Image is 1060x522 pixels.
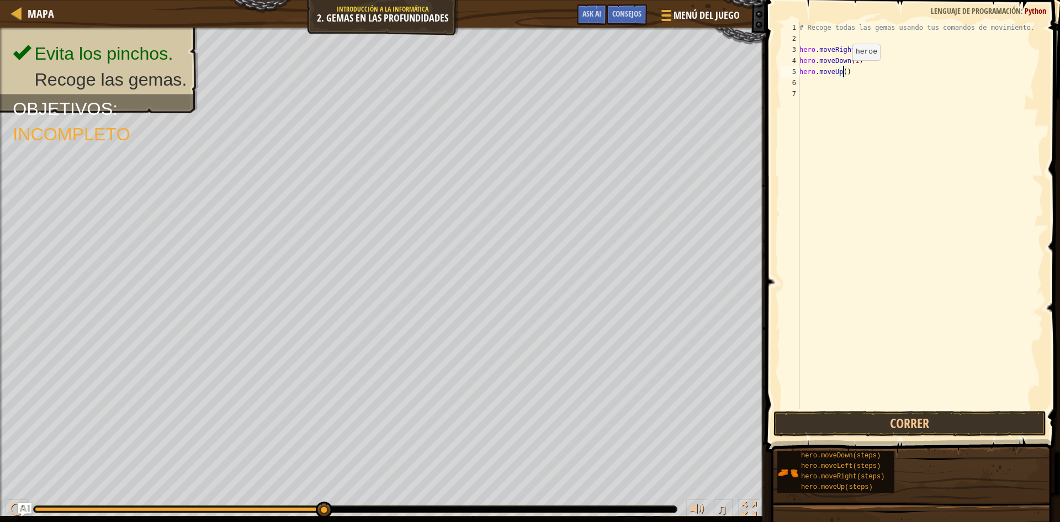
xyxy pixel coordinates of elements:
div: 4 [781,55,799,66]
button: Alterna pantalla completa. [738,499,760,522]
div: 2 [781,33,799,44]
img: portrait.png [777,462,798,483]
span: : [113,98,118,118]
span: hero.moveUp(steps) [801,483,873,491]
span: Recoge las gemas. [34,69,187,89]
span: Python [1025,6,1046,16]
div: 5 [781,66,799,77]
span: hero.moveDown(steps) [801,452,881,460]
button: Ctrl + P: Pause [6,499,28,522]
button: Ajustar volúmen [686,499,708,522]
button: Ask AI [577,4,607,25]
button: Correr [773,411,1046,436]
div: 3 [781,44,799,55]
code: heroe [856,48,877,56]
span: ♫ [716,501,727,518]
span: Incompleto [13,124,130,144]
button: ♫ [714,499,733,522]
span: Mapa [28,6,54,21]
div: 7 [781,88,799,99]
span: hero.moveLeft(steps) [801,462,881,470]
span: Menú del Juego [674,8,740,23]
span: hero.moveRight(steps) [801,473,884,481]
li: Evita los pinchos. [13,41,187,67]
button: Menú del Juego [653,4,746,30]
span: Evita los pinchos. [34,44,173,64]
span: Consejos [612,8,642,19]
li: Recoge las gemas. [13,67,187,92]
span: Ask AI [582,8,601,19]
span: Lenguaje de programación [931,6,1021,16]
a: Mapa [22,6,54,21]
span: : [1021,6,1025,16]
span: Objetivos [13,98,113,118]
button: Ask AI [18,503,31,516]
div: 1 [781,22,799,33]
div: 6 [781,77,799,88]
